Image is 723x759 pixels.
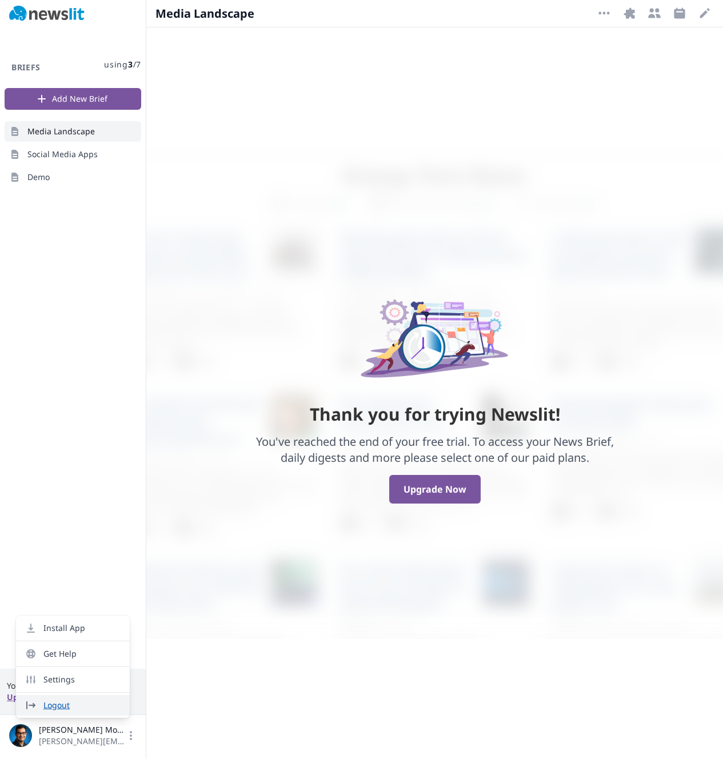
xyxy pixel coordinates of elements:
[16,616,130,718] div: [PERSON_NAME] Montes de Oca[PERSON_NAME][EMAIL_ADDRESS][DOMAIN_NAME]
[5,88,141,110] button: Add New Brief
[27,171,50,183] span: Demo
[155,6,255,22] span: Media Landscape
[353,283,517,393] img: upgrade
[39,736,125,747] span: [PERSON_NAME][EMAIL_ADDRESS][DOMAIN_NAME]
[27,126,95,137] span: Media Landscape
[7,692,69,703] button: Upgrade now
[104,59,141,70] span: using / 7
[5,144,141,165] a: Social Media Apps
[9,724,137,747] button: [PERSON_NAME] Montes de Oca[PERSON_NAME][EMAIL_ADDRESS][DOMAIN_NAME]
[243,434,627,466] p: You've reached the end of your free trial. To access your News Brief, daily digests and more plea...
[128,59,133,70] span: 3
[7,680,139,692] span: Your free trial has ended.
[27,149,98,160] span: Social Media Apps
[16,695,130,716] a: Logout
[16,669,130,690] a: Settings
[39,724,125,736] span: [PERSON_NAME] Montes de Oca
[9,6,85,22] img: Newslit
[5,62,47,73] h3: Briefs
[243,404,627,425] h2: Thank you for trying Newslit!
[5,121,141,142] a: Media Landscape
[5,167,141,187] a: Demo
[389,475,481,504] button: Upgrade Now
[16,618,130,638] button: Install App
[16,644,130,664] button: Get Help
